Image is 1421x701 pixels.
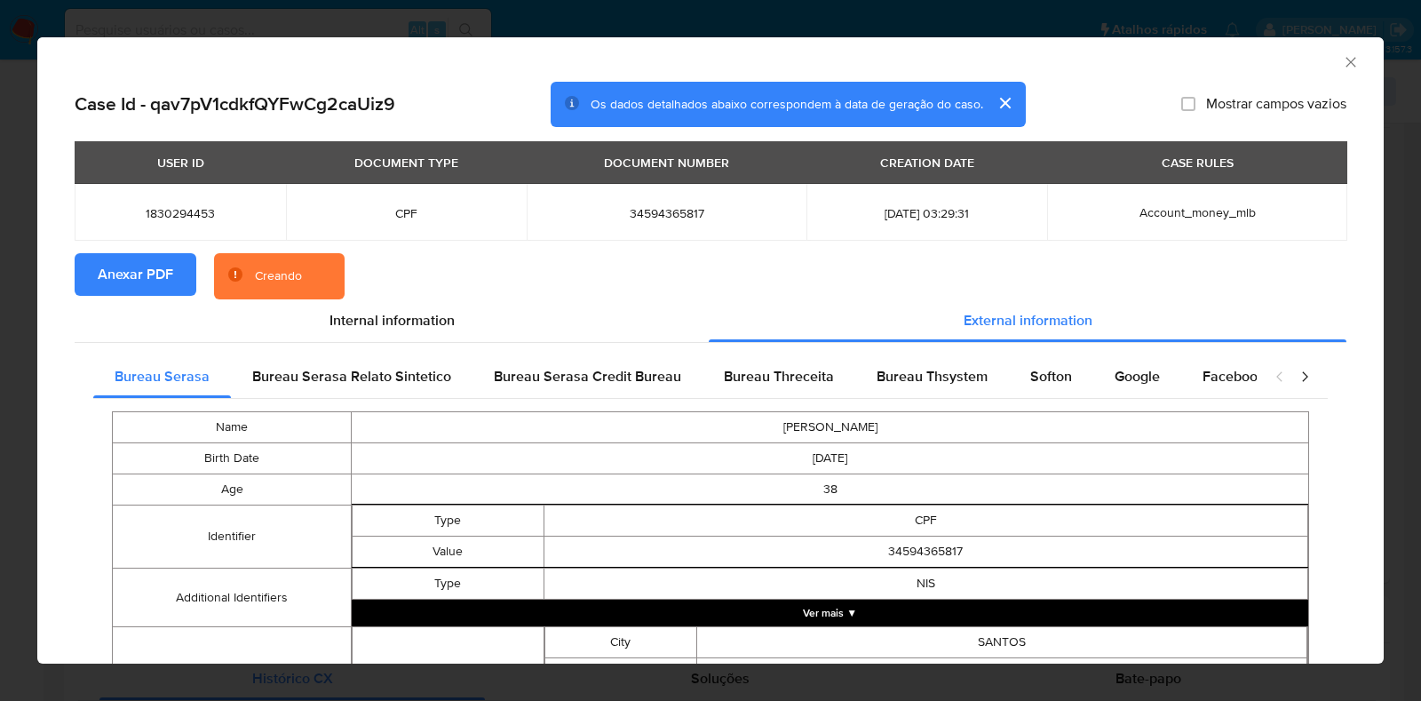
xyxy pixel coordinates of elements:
div: CASE RULES [1151,147,1244,178]
span: Anexar PDF [98,255,173,294]
td: Value [353,537,544,568]
button: Expand array [352,600,1308,626]
td: [PERSON_NAME] [352,412,1309,443]
td: Identifier [113,506,352,569]
button: Anexar PDF [75,253,196,296]
div: CREATION DATE [869,147,985,178]
td: DA DIVISA [697,658,1307,689]
div: Detailed external info [93,355,1257,398]
span: Bureau Threceita [724,366,834,386]
span: CPF [307,205,504,221]
div: Detailed info [75,299,1346,342]
button: Fechar a janela [1342,53,1358,69]
td: [DATE] [352,443,1309,474]
td: Type [353,506,544,537]
span: Bureau Serasa [115,366,210,386]
div: Creando [255,267,302,285]
input: Mostrar campos vazios [1181,97,1195,111]
td: 38 [352,474,1309,506]
div: closure-recommendation-modal [37,37,1384,664]
span: Bureau Serasa Credit Bureau [494,366,681,386]
span: Google [1115,366,1160,386]
span: Softon [1030,366,1072,386]
span: Mostrar campos vazios [1206,95,1346,113]
div: DOCUMENT NUMBER [593,147,740,178]
button: cerrar [983,82,1026,124]
td: 34594365817 [544,537,1308,568]
h2: Case Id - qav7pV1cdkfQYFwCg2caUiz9 [75,92,395,116]
td: Age [113,474,352,506]
td: Additional Identifiers [113,569,352,627]
td: Street Address [544,658,697,689]
td: Birth Date [113,443,352,474]
td: NIS [544,569,1308,600]
div: USER ID [147,147,215,178]
td: CPF [544,506,1308,537]
span: 34594365817 [548,205,786,221]
td: City [544,627,697,658]
span: Facebook [1203,366,1265,386]
span: Internal information [329,310,455,331]
div: DOCUMENT TYPE [344,147,469,178]
span: Bureau Thsystem [877,366,988,386]
span: [DATE] 03:29:31 [828,205,1025,221]
span: External information [964,310,1092,331]
span: Os dados detalhados abaixo correspondem à data de geração do caso. [591,95,983,113]
td: Type [353,569,544,600]
span: Bureau Serasa Relato Sintetico [252,366,451,386]
td: SANTOS [697,627,1307,658]
span: 1830294453 [96,205,265,221]
span: Account_money_mlb [1139,203,1256,221]
td: Name [113,412,352,443]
